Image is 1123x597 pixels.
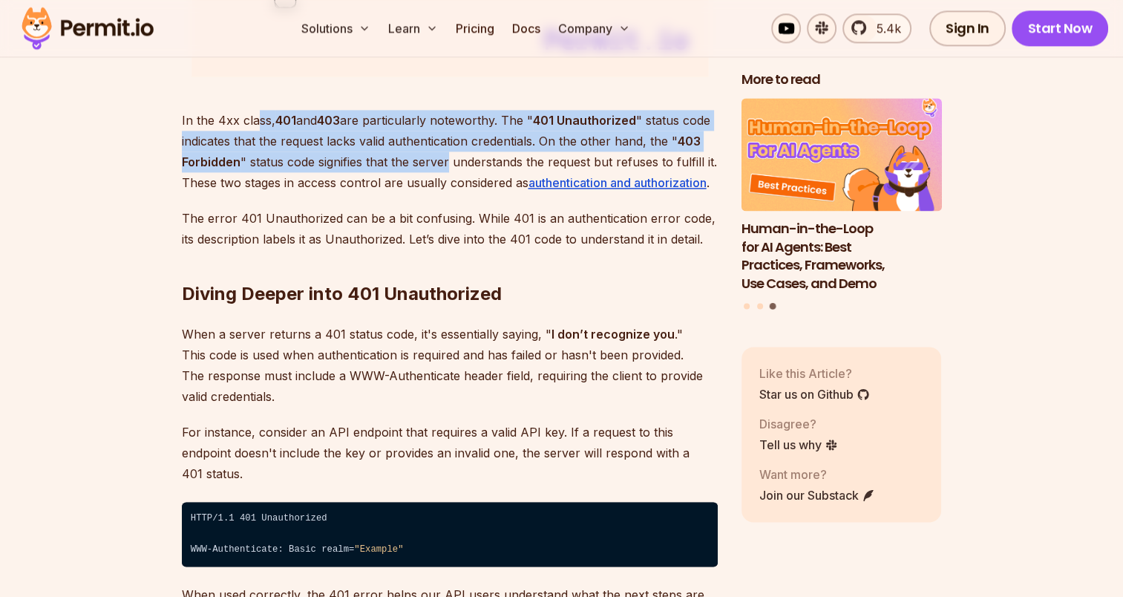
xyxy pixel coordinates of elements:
[741,220,942,293] h3: Human-in-the-Loop for AI Agents: Best Practices, Frameworks, Use Cases, and Demo
[182,134,701,169] strong: 403 Forbidden
[759,486,875,504] a: Join our Substack
[182,110,718,193] p: In the 4xx class, and are particularly noteworthy. The " " status code indicates that the request...
[770,303,776,310] button: Go to slide 3
[759,385,870,403] a: Star us on Github
[182,324,718,407] p: When a server returns a 401 status code, it's essentially saying, " ." This code is used when aut...
[506,13,546,43] a: Docs
[744,303,750,309] button: Go to slide 1
[354,544,403,555] span: "Example"
[182,422,718,484] p: For instance, consider an API endpoint that requires a valid API key. If a request to this endpoi...
[551,327,675,342] strong: I don’t recognize you
[182,208,718,249] p: The error 401 Unauthorized can be a bit confusing. While 401 is an authentication error code, its...
[741,99,942,312] div: Posts
[382,13,444,43] button: Learn
[741,71,942,90] h2: More to read
[533,113,636,128] strong: 401 Unauthorized
[759,415,838,433] p: Disagree?
[868,19,901,37] span: 5.4k
[182,502,718,567] code: HTTP/1.1 401 Unauthorized ⁠ WWW-Authenticate: Basic realm=
[275,113,296,128] strong: 401
[741,99,942,212] img: Human-in-the-Loop for AI Agents: Best Practices, Frameworks, Use Cases, and Demo
[759,466,875,483] p: Want more?
[528,175,707,190] a: authentication and authorization
[182,223,718,306] h2: Diving Deeper into 401 Unauthorized
[741,99,942,294] a: Human-in-the-Loop for AI Agents: Best Practices, Frameworks, Use Cases, and DemoHuman-in-the-Loop...
[741,99,942,294] li: 3 of 3
[759,365,870,382] p: Like this Article?
[1012,10,1109,46] a: Start Now
[842,13,911,43] a: 5.4k
[317,113,340,128] strong: 403
[757,303,763,309] button: Go to slide 2
[295,13,376,43] button: Solutions
[759,436,838,454] a: Tell us why
[15,3,160,53] img: Permit logo
[929,10,1006,46] a: Sign In
[552,13,636,43] button: Company
[450,13,500,43] a: Pricing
